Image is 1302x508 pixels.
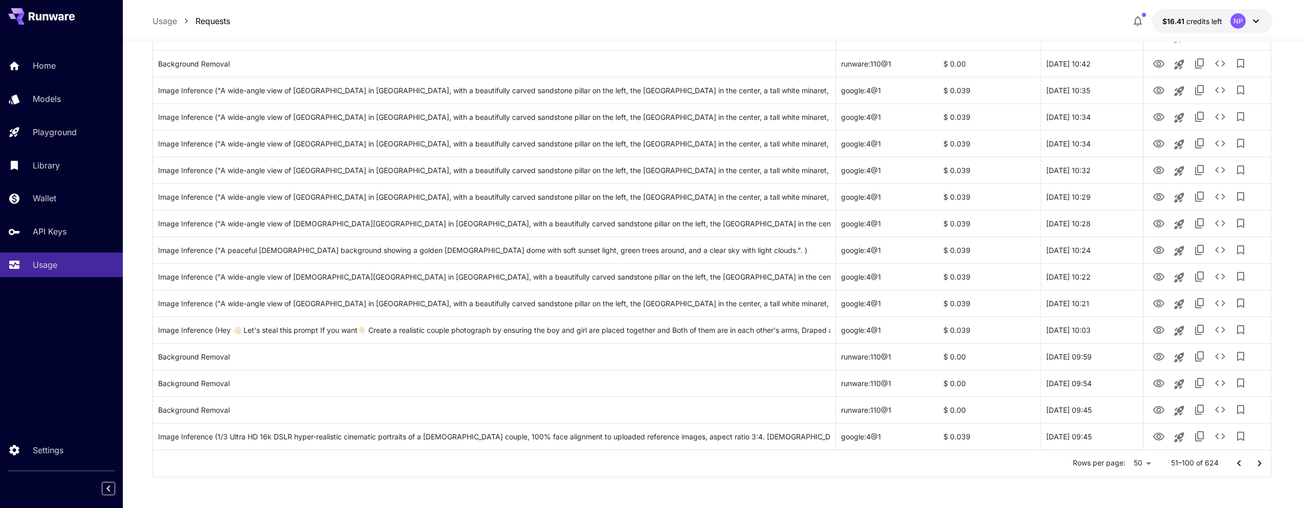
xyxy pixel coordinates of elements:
[1230,13,1246,29] div: NP
[1230,426,1251,447] button: Add to library
[1230,107,1251,127] button: Add to library
[1041,263,1143,290] div: 01 Oct, 2025 10:22
[938,343,1041,370] div: $ 0.00
[836,210,938,237] div: google:4@1
[1162,17,1186,26] span: $16.41
[1169,161,1189,181] button: Launch in playground
[836,237,938,263] div: google:4@1
[33,159,60,172] p: Library
[938,210,1041,237] div: $ 0.039
[1189,133,1210,154] button: Copy TaskUUID
[1073,458,1126,468] p: Rows per page:
[1149,399,1169,420] button: View
[152,15,230,27] nav: breadcrumb
[1189,213,1210,234] button: Copy TaskUUID
[1149,213,1169,234] button: View
[1189,426,1210,447] button: Copy TaskUUID
[1230,373,1251,393] button: Add to library
[1230,399,1251,420] button: Add to library
[1041,130,1143,157] div: 01 Oct, 2025 10:34
[158,290,831,316] div: Click to copy prompt
[836,423,938,450] div: google:4@1
[836,130,938,157] div: google:4@1
[836,370,938,396] div: runware:110@1
[1230,186,1251,207] button: Add to library
[1169,347,1189,368] button: Launch in playground
[1230,266,1251,287] button: Add to library
[1041,316,1143,343] div: 01 Oct, 2025 10:03
[1169,267,1189,288] button: Launch in playground
[1186,17,1222,26] span: credits left
[1041,396,1143,423] div: 01 Oct, 2025 09:45
[1189,266,1210,287] button: Copy TaskUUID
[1230,53,1251,74] button: Add to library
[1189,346,1210,367] button: Copy TaskUUID
[938,130,1041,157] div: $ 0.039
[109,479,123,498] div: Collapse sidebar
[938,290,1041,316] div: $ 0.039
[1210,426,1230,447] button: See details
[158,51,831,77] div: Click to copy prompt
[158,131,831,157] div: Click to copy prompt
[1230,213,1251,234] button: Add to library
[836,103,938,130] div: google:4@1
[1169,187,1189,208] button: Launch in playground
[1210,213,1230,234] button: See details
[158,157,831,183] div: Click to copy prompt
[1149,292,1169,313] button: View
[938,103,1041,130] div: $ 0.039
[1210,320,1230,340] button: See details
[1189,399,1210,420] button: Copy TaskUUID
[1230,346,1251,367] button: Add to library
[1162,16,1222,27] div: $16.4114
[1210,80,1230,100] button: See details
[1149,106,1169,127] button: View
[1041,423,1143,450] div: 01 Oct, 2025 09:45
[938,370,1041,396] div: $ 0.00
[836,396,938,423] div: runware:110@1
[152,15,177,27] a: Usage
[836,77,938,103] div: google:4@1
[938,77,1041,103] div: $ 0.039
[836,50,938,77] div: runware:110@1
[158,210,831,237] div: Click to copy prompt
[158,344,831,370] div: Click to copy prompt
[1189,293,1210,313] button: Copy TaskUUID
[1210,399,1230,420] button: See details
[1041,183,1143,210] div: 01 Oct, 2025 10:29
[1041,103,1143,130] div: 01 Oct, 2025 10:34
[1149,186,1169,207] button: View
[1041,370,1143,396] div: 01 Oct, 2025 09:54
[195,15,230,27] p: Requests
[1041,237,1143,263] div: 01 Oct, 2025 10:24
[1169,54,1189,75] button: Launch in playground
[1169,241,1189,261] button: Launch in playground
[33,93,61,105] p: Models
[1149,239,1169,260] button: View
[1149,53,1169,74] button: View
[1130,456,1155,471] div: 50
[33,259,57,271] p: Usage
[836,157,938,183] div: google:4@1
[102,482,115,495] button: Collapse sidebar
[158,370,831,396] div: Click to copy prompt
[1149,319,1169,340] button: View
[1189,53,1210,74] button: Copy TaskUUID
[1041,157,1143,183] div: 01 Oct, 2025 10:32
[1149,426,1169,447] button: View
[1189,107,1210,127] button: Copy TaskUUID
[836,263,938,290] div: google:4@1
[33,126,77,138] p: Playground
[158,264,831,290] div: Click to copy prompt
[1230,80,1251,100] button: Add to library
[1041,50,1143,77] div: 01 Oct, 2025 10:42
[1210,266,1230,287] button: See details
[1249,453,1270,474] button: Go to next page
[1230,293,1251,313] button: Add to library
[158,77,831,103] div: Click to copy prompt
[938,263,1041,290] div: $ 0.039
[1171,458,1219,468] p: 51–100 of 624
[1189,373,1210,393] button: Copy TaskUUID
[1169,400,1189,421] button: Launch in playground
[1189,320,1210,340] button: Copy TaskUUID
